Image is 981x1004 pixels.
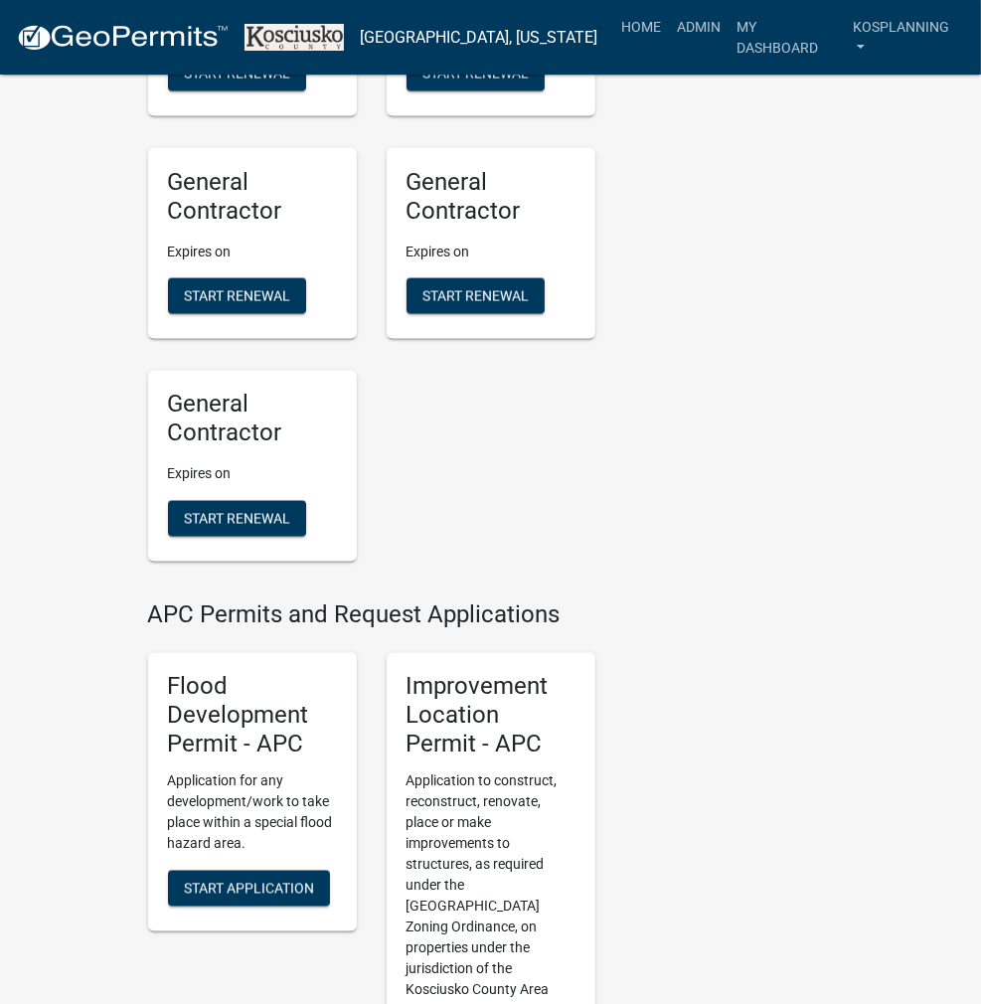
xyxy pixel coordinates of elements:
[148,601,595,630] h4: APC Permits and Request Applications
[730,8,846,67] a: My Dashboard
[407,673,575,758] h5: Improvement Location Permit - APC
[846,8,965,67] a: kosplanning
[422,66,529,82] span: Start Renewal
[168,242,337,262] p: Expires on
[184,880,314,896] span: Start Application
[168,278,306,314] button: Start Renewal
[168,464,337,485] p: Expires on
[184,66,290,82] span: Start Renewal
[407,242,575,262] p: Expires on
[422,288,529,304] span: Start Renewal
[168,168,337,226] h5: General Contractor
[168,771,337,855] p: Application for any development/work to take place within a special flood hazard area.
[407,168,575,226] h5: General Contractor
[168,391,337,448] h5: General Contractor
[670,8,730,46] a: Admin
[184,510,290,526] span: Start Renewal
[360,21,598,55] a: [GEOGRAPHIC_DATA], [US_STATE]
[168,871,330,907] button: Start Application
[184,288,290,304] span: Start Renewal
[168,501,306,537] button: Start Renewal
[245,24,344,50] img: Kosciusko County, Indiana
[168,673,337,758] h5: Flood Development Permit - APC
[614,8,670,46] a: Home
[407,278,545,314] button: Start Renewal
